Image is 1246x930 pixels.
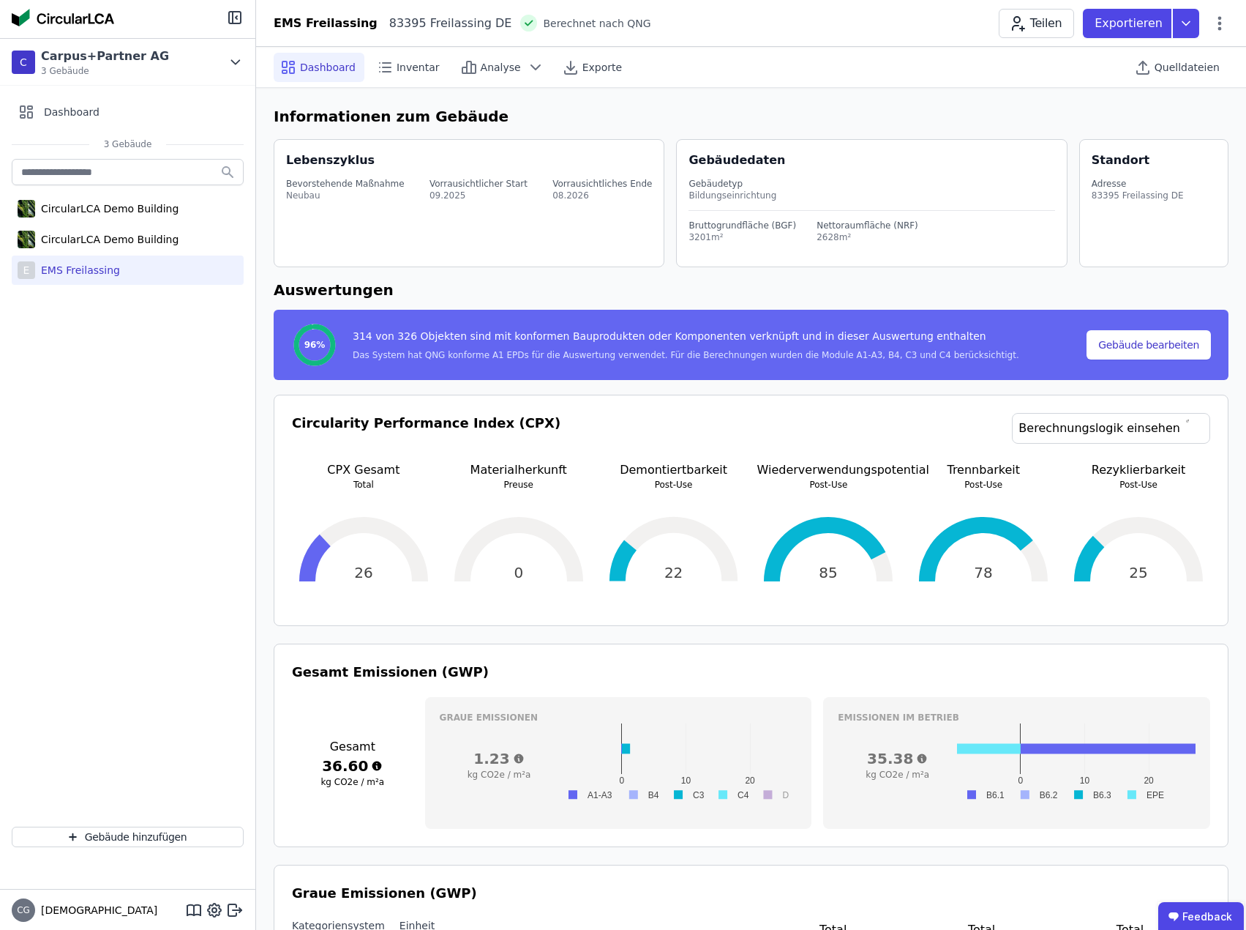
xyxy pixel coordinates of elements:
div: Standort [1092,152,1149,169]
div: Nettoraumfläche (NRF) [817,220,918,231]
p: Preuse [447,479,590,491]
div: Lebenszyklus [286,152,375,169]
div: Vorrausichtlicher Start [429,178,528,190]
div: Das System hat QNG konforme A1 EPDs für die Auswertung verwendet. Für die Berechnungen wurden die... [353,349,1019,361]
h3: Graue Emissionen [440,712,797,723]
h3: kg CO2e / m²a [292,776,413,788]
button: Gebäude hinzufügen [12,827,244,847]
p: Demontiertbarkeit [602,461,746,479]
button: Gebäude bearbeiten [1087,330,1211,360]
h3: 1.23 [440,748,559,769]
a: Berechnungslogik einsehen [1012,413,1210,444]
h3: kg CO2e / m²a [440,769,559,781]
div: Neubau [286,190,405,201]
p: Wiederverwendungspotential [757,461,900,479]
div: 2628m² [817,231,918,243]
span: Berechnet nach QNG [543,16,650,31]
p: Exportieren [1095,15,1166,32]
div: EMS Freilassing [35,263,120,278]
h3: Emissionen im betrieb [838,712,1196,723]
div: Bevorstehende Maßnahme [286,178,405,190]
span: 96% [304,339,326,351]
div: 314 von 326 Objekten sind mit konformen Bauprodukten oder Komponenten verknüpft und in dieser Aus... [353,329,1019,349]
div: Gebäudedaten [688,152,1066,169]
span: Dashboard [44,105,100,119]
span: Quelldateien [1155,60,1220,75]
span: Analyse [481,60,521,75]
h3: kg CO2e / m²a [838,769,957,781]
div: CircularLCA Demo Building [35,201,179,216]
h6: Auswertungen [274,279,1228,301]
div: Adresse [1092,178,1184,190]
h3: Graue Emissionen (GWP) [292,883,1210,904]
div: Gebäudetyp [688,178,1054,190]
img: CircularLCA Demo Building [18,228,35,251]
button: Teilen [999,9,1074,38]
span: 3 Gebäude [41,65,169,77]
div: Vorrausichtliches Ende [552,178,652,190]
div: EMS Freilassing [274,15,378,32]
div: 3201m² [688,231,796,243]
p: Post-Use [912,479,1055,491]
p: Post-Use [602,479,746,491]
div: 83395 Freilassing DE [378,15,512,32]
p: Post-Use [757,479,900,491]
div: C [12,51,35,74]
div: Bruttogrundfläche (BGF) [688,220,796,231]
div: 09.2025 [429,190,528,201]
span: CG [17,906,30,915]
img: CircularLCA Demo Building [18,197,35,220]
p: Trennbarkeit [912,461,1055,479]
div: Carpus+Partner AG [41,48,169,65]
p: Total [292,479,435,491]
h6: Informationen zum Gebäude [274,105,1228,127]
p: Materialherkunft [447,461,590,479]
div: CircularLCA Demo Building [35,232,179,247]
h3: Gesamt [292,738,413,756]
div: Bildungseinrichtung [688,190,1054,201]
div: 83395 Freilassing DE [1092,190,1184,201]
span: Exporte [582,60,622,75]
h3: 36.60 [292,756,413,776]
p: CPX Gesamt [292,461,435,479]
h3: 35.38 [838,748,957,769]
span: [DEMOGRAPHIC_DATA] [35,903,157,918]
p: Post-Use [1067,479,1210,491]
span: Dashboard [300,60,356,75]
p: Rezyklierbarkeit [1067,461,1210,479]
h3: Gesamt Emissionen (GWP) [292,662,1210,682]
span: 3 Gebäude [89,138,167,150]
div: E [18,261,35,279]
div: 08.2026 [552,190,652,201]
h3: Circularity Performance Index (CPX) [292,413,560,461]
img: Concular [12,9,114,26]
span: Inventar [397,60,440,75]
